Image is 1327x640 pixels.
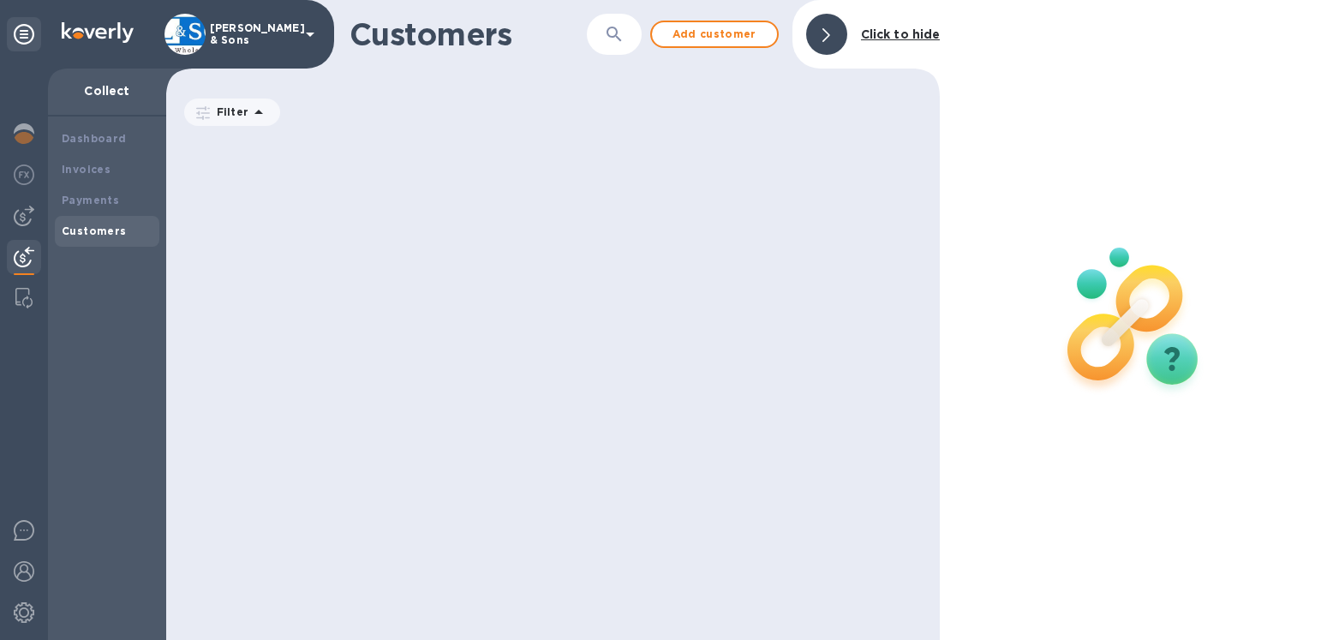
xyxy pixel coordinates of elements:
p: Collect [62,82,152,99]
div: grid [182,129,940,640]
b: Payments [62,194,119,206]
b: Click to hide [861,27,941,41]
button: Add customer [650,21,779,48]
img: Foreign exchange [14,164,34,185]
b: Invoices [62,163,111,176]
b: Customers [62,224,127,237]
div: Unpin categories [7,17,41,51]
span: Add customer [666,24,763,45]
img: Logo [62,22,134,43]
b: Dashboard [62,132,127,145]
h1: Customers [350,16,583,52]
p: Filter [210,105,248,119]
p: [PERSON_NAME] & Sons [210,22,296,46]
